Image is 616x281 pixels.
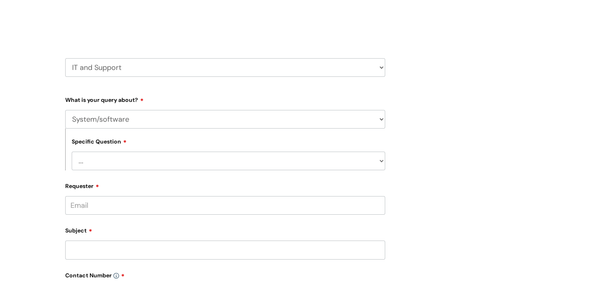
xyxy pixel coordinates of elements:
[65,224,385,234] label: Subject
[65,196,385,215] input: Email
[65,94,385,104] label: What is your query about?
[65,180,385,190] label: Requester
[113,273,119,279] img: info-icon.svg
[72,137,127,145] label: Specific Question
[65,17,385,32] h2: Select issue type
[65,269,385,279] label: Contact Number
